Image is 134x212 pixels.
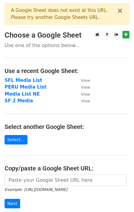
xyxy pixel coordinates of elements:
[5,135,27,144] a: Select...
[5,123,129,130] h4: Select another Google Sheet:
[81,92,90,97] small: View
[5,91,40,97] a: Media List NE
[75,78,90,83] a: View
[11,7,117,21] div: A Google Sheet does not exist at this URL. Please try another Google Sheets URL.
[75,91,90,97] a: View
[5,67,129,75] h4: Use a recent Google Sheet:
[5,199,20,208] input: Next
[5,84,46,90] a: PERU Media List
[81,85,90,90] small: View
[5,98,33,104] a: SF 2 Media
[5,42,129,49] p: Use one of the options below...
[5,78,42,83] a: SFL Media List
[117,7,123,14] button: ×
[5,165,129,172] h4: Copy/paste a Google Sheet URL:
[5,174,126,186] input: Paste your Google Sheet URL here
[5,31,129,40] h3: Choose a Google Sheet
[5,187,67,192] small: Example: [URL][DOMAIN_NAME]
[81,78,90,83] small: View
[75,98,90,104] a: View
[81,99,90,103] small: View
[75,84,90,90] a: View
